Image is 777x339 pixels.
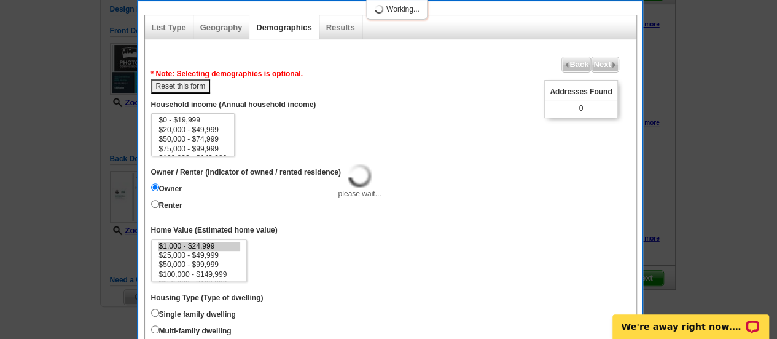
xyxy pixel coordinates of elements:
[151,306,236,320] label: Single family dwelling
[326,23,355,32] a: Results
[151,200,159,208] input: Renter
[151,293,264,303] label: Housing Type (Type of dwelling)
[158,135,228,144] option: $50,000 - $74,999
[268,189,452,199] div: please wait...
[158,251,241,260] option: $25,000 - $49,999
[151,167,341,178] label: Owner / Renter (Indicator of owned / rented residence)
[158,126,228,135] option: $20,000 - $49,999
[561,57,591,73] a: Back
[591,57,619,73] a: Next
[200,23,243,32] a: Geography
[346,162,373,189] img: loading...
[564,62,569,68] img: button-prev-arrow-gray.png
[592,57,618,72] span: Next
[151,325,159,333] input: Multi-family dwelling
[158,270,241,279] option: $100,000 - $149,999
[151,323,232,337] label: Multi-family dwelling
[158,242,241,251] option: $1,000 - $24,999
[151,183,159,191] input: Owner
[152,23,186,32] a: List Type
[611,62,617,68] img: button-next-arrow-gray.png
[158,145,228,154] option: $75,000 - $99,999
[562,57,590,72] span: Back
[604,300,777,339] iframe: LiveChat chat widget
[158,116,228,125] option: $0 - $19,999
[151,181,182,194] label: Owner
[151,70,303,78] span: * Note: Selecting demographics is optional.
[158,154,228,163] option: $100,000 - $149,999
[579,103,583,114] span: 0
[151,197,182,211] label: Renter
[256,23,311,32] a: Demographics
[151,309,159,317] input: Single family dwelling
[545,84,617,100] span: Addresses Found
[158,260,241,269] option: $50,000 - $99,999
[151,79,211,94] button: Reset this form
[374,4,384,14] img: loading...
[158,279,241,289] option: $150,000 - $199,999
[151,100,316,110] label: Household income (Annual household income)
[151,225,278,236] label: Home Value (Estimated home value)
